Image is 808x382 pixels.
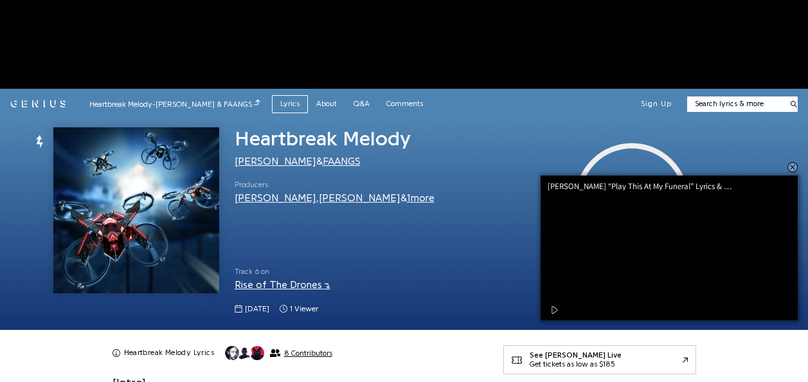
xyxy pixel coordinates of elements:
a: Rise of The Drones [235,280,330,290]
input: Search lyrics & more [687,98,783,109]
a: FAANGS [323,156,361,167]
div: , & [235,191,435,206]
span: Heartbreak Melody [235,129,411,149]
a: Lyrics [272,95,308,113]
img: Cover art for Heartbreak Melody by Alan Walker & FAANGS [53,127,219,293]
span: [DATE] [245,304,269,314]
a: [PERSON_NAME] [235,193,316,203]
div: & [235,154,483,169]
a: [PERSON_NAME] [319,193,400,203]
span: 1 viewer [290,304,318,314]
a: About [308,95,345,113]
a: [PERSON_NAME] [235,156,316,167]
span: 1 viewer [280,304,318,314]
span: Track 6 on [235,266,483,277]
div: Heartbreak Melody - [PERSON_NAME] & FAANGS [89,98,260,110]
a: Comments [378,95,431,113]
iframe: primisNativeSkinFrame_SekindoSPlayer68e9701759b1b [503,127,760,272]
span: Producers [235,179,435,190]
button: Sign Up [641,99,672,109]
div: [PERSON_NAME] “Play This At My Funeral” Lyrics & Meaning | Genius Verified [548,182,747,190]
button: 1more [407,192,435,205]
a: Q&A [345,95,378,113]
